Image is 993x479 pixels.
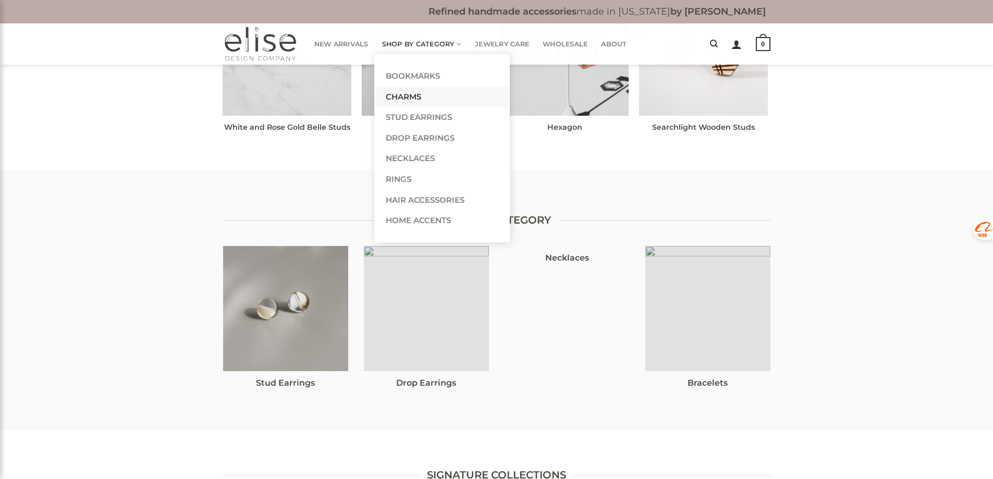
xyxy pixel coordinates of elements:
a: Stud Earrings [375,107,509,128]
b: by [PERSON_NAME] [670,6,766,17]
a: Home Accents [375,210,509,231]
a: Charms [375,87,509,107]
a: White and Rose Gold Belle Studs [224,122,350,132]
a: Jewelry Care [475,34,529,54]
a: About [601,34,627,54]
a: New Arrivals [314,34,369,54]
a: Search [710,34,718,54]
h4: Necklaces [510,252,624,263]
strong: 0 [756,37,770,52]
a: Hair Accessories [375,190,509,211]
a: Wholesale [543,34,587,54]
h4: Drop Earrings [369,377,484,388]
b: Refined handmade accessories [428,6,577,17]
a: Drop Earrings [375,128,509,149]
a: 0 [756,30,770,58]
h4: Stud Earrings [228,377,343,388]
img: Elise Design Company [223,23,297,65]
a: Necklaces [375,148,509,169]
b: made in [US_STATE] [428,6,766,17]
a: Searchlight Wooden Studs [652,122,755,132]
a: Shop By Category [382,34,462,54]
a: Bookmarks [375,66,509,87]
a: Hexagon [547,122,582,132]
a: Rings [375,169,509,190]
span: Shop By Category [443,212,551,229]
h4: Bracelets [651,377,765,388]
